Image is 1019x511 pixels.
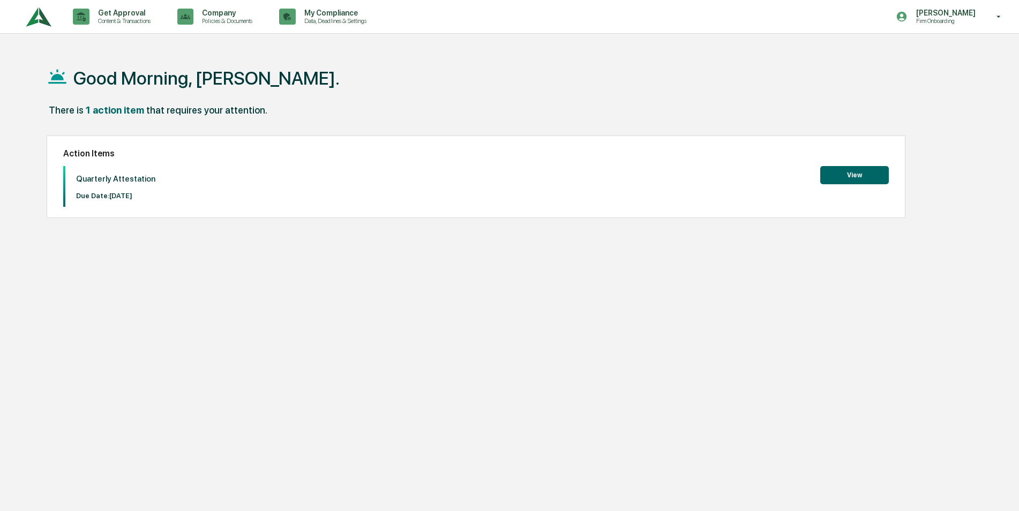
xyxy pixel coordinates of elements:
[146,104,267,116] div: that requires your attention.
[73,67,340,89] h1: Good Morning, [PERSON_NAME].
[296,17,372,25] p: Data, Deadlines & Settings
[820,166,889,184] button: View
[26,2,51,32] img: logo
[296,9,372,17] p: My Compliance
[908,9,981,17] p: [PERSON_NAME]
[76,174,155,184] p: Quarterly Attestation
[908,17,981,25] p: Firm Onboarding
[86,104,144,116] div: 1 action item
[89,9,156,17] p: Get Approval
[49,104,84,116] div: There is
[820,169,889,179] a: View
[193,9,258,17] p: Company
[76,192,155,200] p: Due Date: [DATE]
[193,17,258,25] p: Policies & Documents
[89,17,156,25] p: Content & Transactions
[63,148,889,159] h2: Action Items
